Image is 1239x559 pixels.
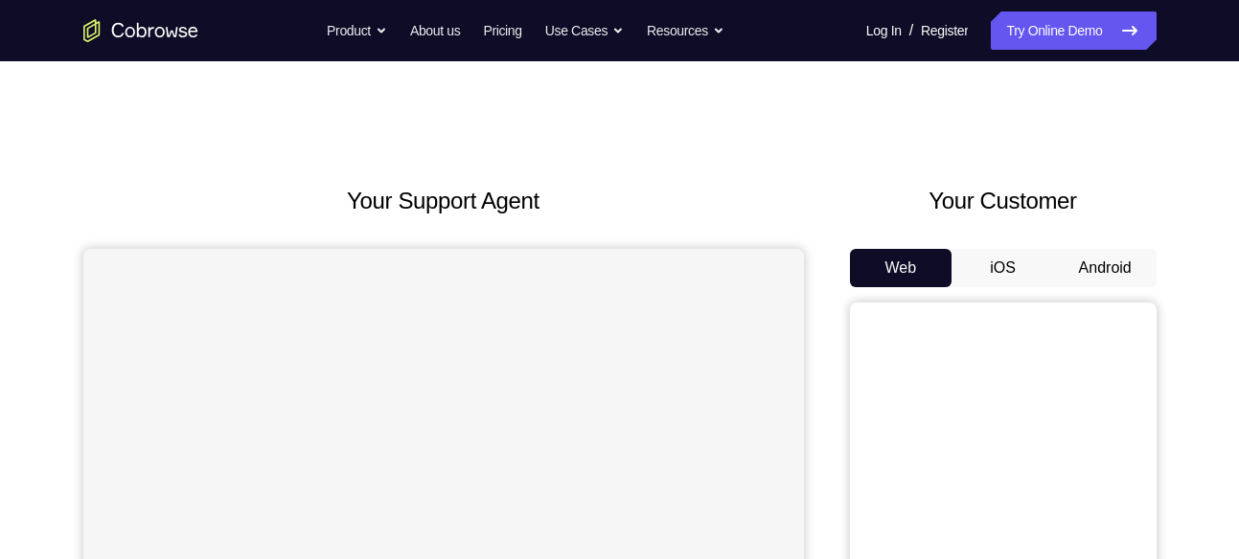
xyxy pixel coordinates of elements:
[909,19,913,42] span: /
[866,11,902,50] a: Log In
[647,11,724,50] button: Resources
[410,11,460,50] a: About us
[1054,249,1157,287] button: Android
[850,249,952,287] button: Web
[83,184,804,218] h2: Your Support Agent
[991,11,1156,50] a: Try Online Demo
[545,11,624,50] button: Use Cases
[327,11,387,50] button: Product
[483,11,521,50] a: Pricing
[921,11,968,50] a: Register
[952,249,1054,287] button: iOS
[850,184,1157,218] h2: Your Customer
[83,19,198,42] a: Go to the home page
